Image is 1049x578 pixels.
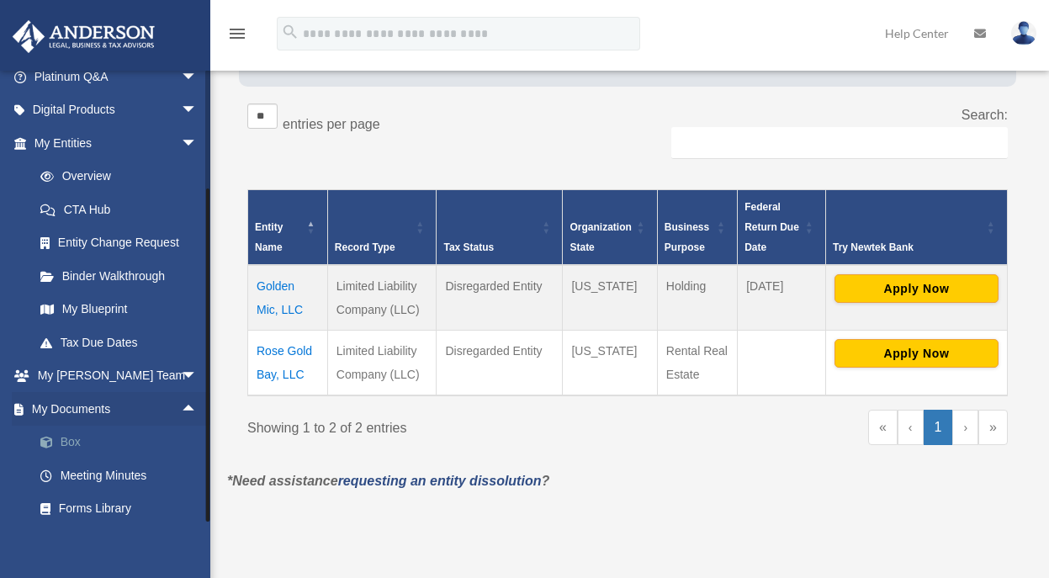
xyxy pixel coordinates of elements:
span: Tax Status [443,241,494,253]
a: My Documentsarrow_drop_up [12,392,223,426]
a: 1 [924,410,953,445]
em: *Need assistance ? [227,474,549,488]
button: Apply Now [834,339,999,368]
a: Previous [898,410,924,445]
span: arrow_drop_down [181,126,215,161]
span: arrow_drop_up [181,392,215,427]
th: Record Type: Activate to sort [327,189,437,265]
td: [US_STATE] [563,330,657,395]
span: Federal Return Due Date [744,201,799,253]
span: arrow_drop_down [181,60,215,94]
img: Anderson Advisors Platinum Portal [8,20,160,53]
i: search [281,23,299,41]
a: Forms Library [24,492,223,526]
a: Next [952,410,978,445]
td: Rose Gold Bay, LLC [248,330,328,395]
a: My [PERSON_NAME] Teamarrow_drop_down [12,359,223,393]
label: Search: [962,108,1008,122]
a: Tax Due Dates [24,326,215,359]
a: Overview [24,160,206,194]
td: Limited Liability Company (LLC) [327,330,437,395]
td: Disregarded Entity [437,330,563,395]
th: Entity Name: Activate to invert sorting [248,189,328,265]
span: Organization State [570,221,631,253]
i: menu [227,24,247,44]
a: menu [227,29,247,44]
td: Rental Real Estate [657,330,737,395]
a: requesting an entity dissolution [338,474,542,488]
th: Organization State: Activate to sort [563,189,657,265]
a: Platinum Q&Aarrow_drop_down [12,60,223,93]
a: Last [978,410,1008,445]
div: Showing 1 to 2 of 2 entries [247,410,615,440]
th: Try Newtek Bank : Activate to sort [825,189,1007,265]
span: arrow_drop_down [181,93,215,128]
span: Business Purpose [665,221,709,253]
th: Tax Status: Activate to sort [437,189,563,265]
a: Entity Change Request [24,226,215,260]
span: Entity Name [255,221,283,253]
td: [DATE] [738,265,826,331]
td: Holding [657,265,737,331]
a: First [868,410,898,445]
a: My Blueprint [24,293,215,326]
a: Digital Productsarrow_drop_down [12,93,223,127]
label: entries per page [283,117,380,131]
td: [US_STATE] [563,265,657,331]
a: Binder Walkthrough [24,259,215,293]
a: Meeting Minutes [24,459,223,492]
span: Record Type [335,241,395,253]
td: Golden Mic, LLC [248,265,328,331]
a: Box [24,426,223,459]
a: CTA Hub [24,193,215,226]
td: Limited Liability Company (LLC) [327,265,437,331]
td: Disregarded Entity [437,265,563,331]
th: Business Purpose: Activate to sort [657,189,737,265]
span: arrow_drop_down [181,359,215,394]
div: Try Newtek Bank [833,237,982,257]
img: User Pic [1011,21,1036,45]
button: Apply Now [834,274,999,303]
a: My Entitiesarrow_drop_down [12,126,215,160]
th: Federal Return Due Date: Activate to sort [738,189,826,265]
